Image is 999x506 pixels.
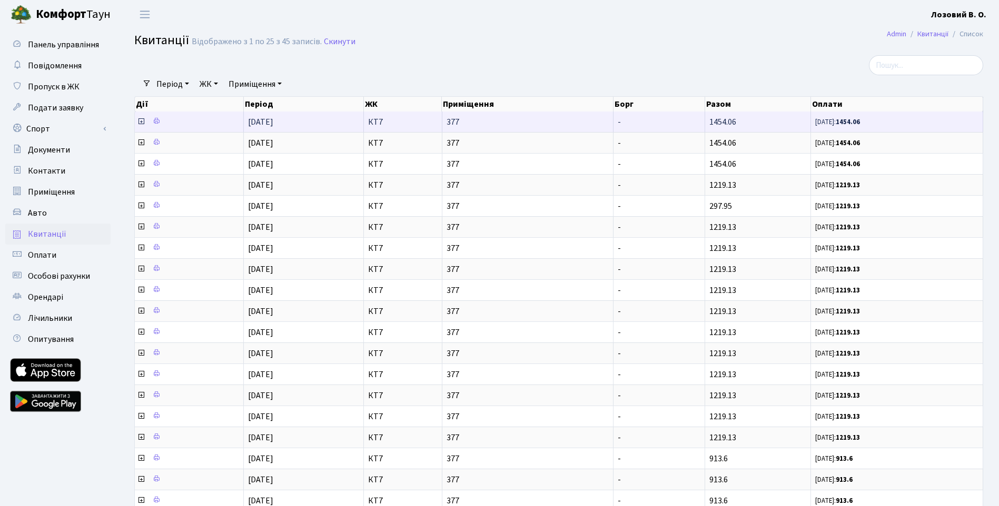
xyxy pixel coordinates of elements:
[447,118,609,126] span: 377
[871,23,999,45] nav: breadcrumb
[248,474,273,485] span: [DATE]
[5,245,111,266] a: Оплати
[248,306,273,317] span: [DATE]
[815,180,860,190] small: [DATE]:
[28,81,80,93] span: Пропуск в ЖК
[447,181,609,189] span: 377
[135,97,244,112] th: Дії
[368,244,438,252] span: КТ7
[28,291,63,303] span: Орендарі
[28,333,74,345] span: Опитування
[5,287,111,308] a: Орендарі
[5,266,111,287] a: Особові рахунки
[447,307,609,316] span: 377
[368,370,438,379] span: КТ7
[368,328,438,337] span: КТ7
[28,249,56,261] span: Оплати
[618,285,621,296] span: -
[618,348,621,359] span: -
[614,97,705,112] th: Борг
[447,370,609,379] span: 377
[836,412,860,421] b: 1219.13
[447,349,609,358] span: 377
[36,6,111,24] span: Таун
[5,97,111,118] a: Подати заявку
[618,453,621,464] span: -
[887,28,906,39] a: Admin
[815,328,860,337] small: [DATE]:
[368,286,438,295] span: КТ7
[836,286,860,295] b: 1219.13
[618,200,621,212] span: -
[28,39,99,50] span: Панель управління
[248,221,273,233] span: [DATE]
[836,201,860,211] b: 1219.13
[931,9,986,21] b: Лозовий В. О.
[28,144,70,156] span: Документи
[248,348,273,359] span: [DATE]
[815,222,860,232] small: [DATE]:
[709,327,736,338] span: 1219.13
[5,139,111,160] a: Документи
[618,221,621,233] span: -
[244,97,364,112] th: Період
[447,265,609,274] span: 377
[368,349,438,358] span: КТ7
[709,264,736,275] span: 1219.13
[447,412,609,421] span: 377
[836,454,853,463] b: 913.6
[709,242,736,254] span: 1219.13
[28,102,83,114] span: Подати заявку
[836,244,860,253] b: 1219.13
[248,432,273,443] span: [DATE]
[368,497,438,505] span: КТ7
[815,159,860,169] small: [DATE]:
[618,474,621,485] span: -
[709,179,736,191] span: 1219.13
[447,475,609,484] span: 377
[815,138,860,148] small: [DATE]:
[447,497,609,505] span: 377
[368,433,438,442] span: КТ7
[447,328,609,337] span: 377
[368,181,438,189] span: КТ7
[5,118,111,139] a: Спорт
[869,55,983,75] input: Пошук...
[815,391,860,400] small: [DATE]:
[815,286,860,295] small: [DATE]:
[368,265,438,274] span: КТ7
[248,116,273,128] span: [DATE]
[836,475,853,484] b: 913.6
[248,369,273,380] span: [DATE]
[195,75,222,93] a: ЖК
[705,97,810,112] th: Разом
[618,306,621,317] span: -
[447,391,609,400] span: 377
[134,31,189,49] span: Квитанції
[248,453,273,464] span: [DATE]
[709,390,736,401] span: 1219.13
[836,349,860,358] b: 1219.13
[709,453,728,464] span: 913.6
[447,139,609,147] span: 377
[36,6,86,23] b: Комфорт
[364,97,442,112] th: ЖК
[447,244,609,252] span: 377
[709,158,736,170] span: 1454.06
[836,433,860,442] b: 1219.13
[709,411,736,422] span: 1219.13
[709,348,736,359] span: 1219.13
[447,286,609,295] span: 377
[11,4,32,25] img: logo.png
[248,264,273,275] span: [DATE]
[248,179,273,191] span: [DATE]
[836,391,860,400] b: 1219.13
[447,433,609,442] span: 377
[836,370,860,379] b: 1219.13
[836,307,860,316] b: 1219.13
[815,496,853,505] small: [DATE]:
[815,117,860,127] small: [DATE]:
[368,202,438,210] span: КТ7
[815,433,860,442] small: [DATE]:
[618,264,621,275] span: -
